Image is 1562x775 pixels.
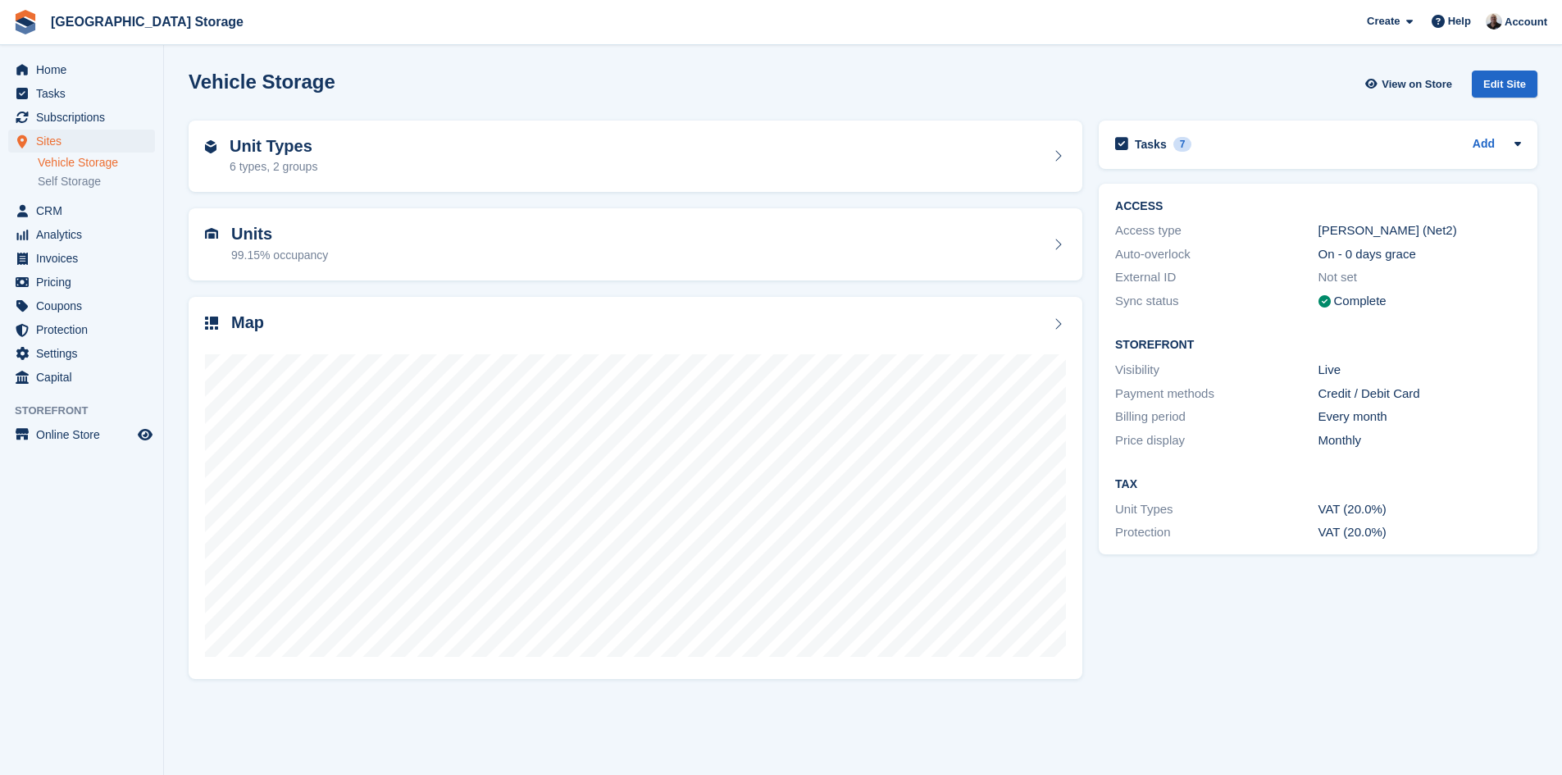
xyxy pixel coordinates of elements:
span: Settings [36,342,134,365]
a: menu [8,247,155,270]
div: Unit Types [1115,500,1318,519]
img: stora-icon-8386f47178a22dfd0bd8f6a31ec36ba5ce8667c1dd55bd0f319d3a0aa187defe.svg [13,10,38,34]
span: Online Store [36,423,134,446]
div: Price display [1115,431,1318,450]
span: Coupons [36,294,134,317]
div: 99.15% occupancy [231,247,328,264]
div: Monthly [1318,431,1521,450]
a: Unit Types 6 types, 2 groups [189,121,1082,193]
span: Capital [36,366,134,389]
a: Self Storage [38,174,155,189]
h2: Tasks [1135,137,1167,152]
div: Complete [1334,292,1387,311]
a: Edit Site [1472,71,1537,104]
div: Sync status [1115,292,1318,311]
div: [PERSON_NAME] (Net2) [1318,221,1521,240]
img: map-icn-33ee37083ee616e46c38cad1a60f524a97daa1e2b2c8c0bc3eb3415660979fc1.svg [205,317,218,330]
a: menu [8,294,155,317]
img: unit-type-icn-2b2737a686de81e16bb02015468b77c625bbabd49415b5ef34ead5e3b44a266d.svg [205,140,216,153]
span: Tasks [36,82,134,105]
span: Invoices [36,247,134,270]
a: menu [8,423,155,446]
div: Live [1318,361,1521,380]
h2: ACCESS [1115,200,1521,213]
a: Units 99.15% occupancy [189,208,1082,280]
div: Credit / Debit Card [1318,385,1521,403]
a: menu [8,82,155,105]
h2: Map [231,313,264,332]
div: VAT (20.0%) [1318,500,1521,519]
a: [GEOGRAPHIC_DATA] Storage [44,8,250,35]
span: Sites [36,130,134,153]
span: Analytics [36,223,134,246]
a: menu [8,130,155,153]
span: Pricing [36,271,134,294]
span: CRM [36,199,134,222]
img: Keith Strivens [1486,13,1502,30]
a: Preview store [135,425,155,444]
span: Home [36,58,134,81]
div: External ID [1115,268,1318,287]
h2: Vehicle Storage [189,71,335,93]
a: menu [8,342,155,365]
a: menu [8,106,155,129]
img: unit-icn-7be61d7bf1b0ce9d3e12c5938cc71ed9869f7b940bace4675aadf7bd6d80202e.svg [205,228,218,239]
div: Edit Site [1472,71,1537,98]
div: Payment methods [1115,385,1318,403]
div: Auto-overlock [1115,245,1318,264]
div: Access type [1115,221,1318,240]
div: Not set [1318,268,1521,287]
div: VAT (20.0%) [1318,523,1521,542]
a: View on Store [1363,71,1459,98]
span: Protection [36,318,134,341]
a: Add [1473,135,1495,154]
div: Visibility [1115,361,1318,380]
a: menu [8,58,155,81]
a: menu [8,318,155,341]
div: Every month [1318,408,1521,426]
span: Help [1448,13,1471,30]
h2: Units [231,225,328,244]
span: Create [1367,13,1400,30]
a: menu [8,366,155,389]
span: Subscriptions [36,106,134,129]
div: 7 [1173,137,1192,152]
h2: Tax [1115,478,1521,491]
div: 6 types, 2 groups [230,158,317,176]
a: menu [8,271,155,294]
a: Map [189,297,1082,680]
span: View on Store [1382,76,1452,93]
span: Account [1505,14,1547,30]
div: Billing period [1115,408,1318,426]
a: menu [8,223,155,246]
div: On - 0 days grace [1318,245,1521,264]
div: Protection [1115,523,1318,542]
a: menu [8,199,155,222]
span: Storefront [15,403,163,419]
a: Vehicle Storage [38,155,155,171]
h2: Unit Types [230,137,317,156]
h2: Storefront [1115,339,1521,352]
